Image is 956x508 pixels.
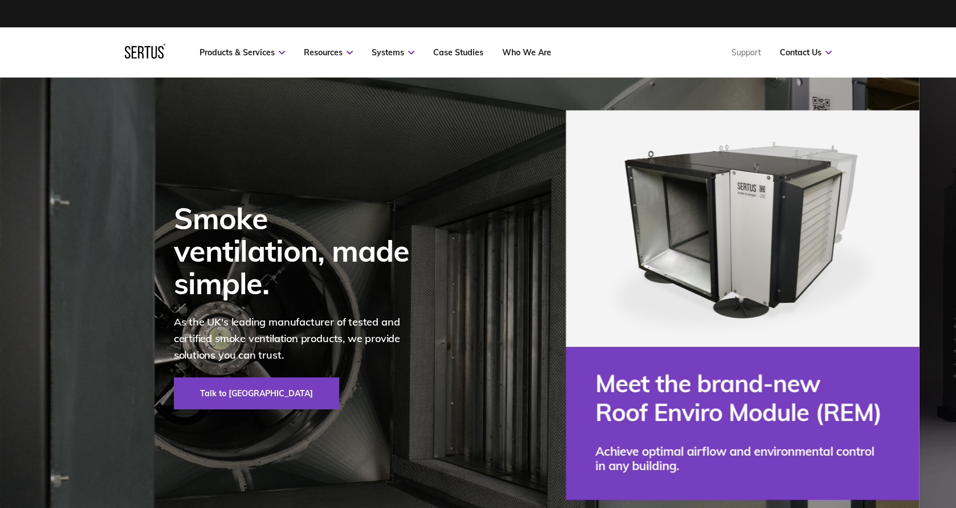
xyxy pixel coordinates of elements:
div: Smoke ventilation, made simple. [174,202,425,300]
a: Talk to [GEOGRAPHIC_DATA] [174,377,339,409]
a: Case Studies [433,47,483,58]
a: Contact Us [780,47,832,58]
a: Products & Services [200,47,285,58]
p: As the UK's leading manufacturer of tested and certified smoke ventilation products, we provide s... [174,314,425,363]
a: Support [731,47,761,58]
a: Resources [304,47,353,58]
a: Who We Are [502,47,551,58]
a: Systems [372,47,414,58]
